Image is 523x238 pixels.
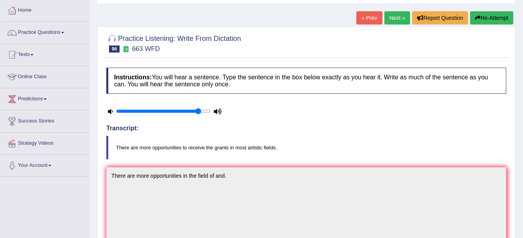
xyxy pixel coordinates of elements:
[109,45,120,52] span: 96
[0,88,89,108] a: Predictions
[0,22,89,41] a: Practice Questions
[384,11,410,24] a: Next »
[122,45,130,53] small: Exam occurring question
[0,44,89,63] a: Tests
[0,133,89,152] a: Strategy Videos
[356,11,382,24] a: « Prev
[106,68,506,94] h4: You will hear a sentence. Type the sentence in the box below exactly as you hear it. Write as muc...
[0,155,89,174] a: Your Account
[106,125,506,132] h4: Transcript:
[412,11,468,24] button: Report Question
[0,66,89,86] a: Online Class
[132,45,160,52] small: 663 WFD
[470,11,513,24] button: Re-Attempt
[0,110,89,130] a: Success Stories
[106,33,241,52] h2: Practice Listening: Write From Dictation
[106,136,506,159] blockquote: There are more opportunities to receive the grants in most artistic fields.
[114,74,152,80] b: Instructions:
